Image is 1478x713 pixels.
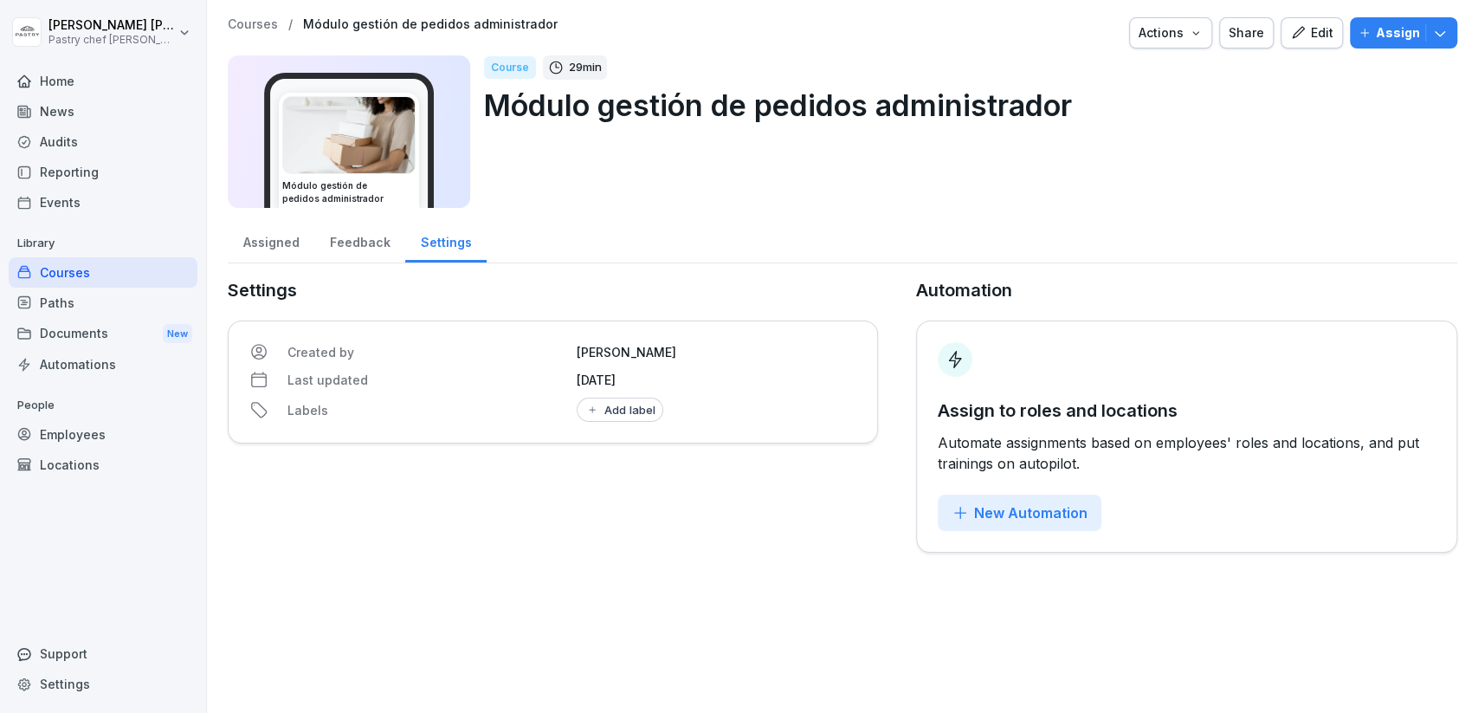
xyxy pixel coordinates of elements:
a: Events [9,187,197,217]
p: Módulo gestión de pedidos administrador [484,83,1443,127]
div: Course [484,56,536,79]
div: New [163,324,192,344]
a: Automations [9,349,197,379]
a: Audits [9,126,197,157]
div: Add label [585,403,655,417]
div: Support [9,638,197,669]
p: [PERSON_NAME] [PERSON_NAME] [48,18,175,33]
a: Courses [9,257,197,288]
button: Edit [1281,17,1343,49]
a: Locations [9,450,197,480]
div: Actions [1139,23,1203,42]
button: Share [1219,17,1274,49]
p: Pastry chef [PERSON_NAME] y Cocina gourmet [48,34,175,46]
p: [PERSON_NAME] [577,343,855,361]
p: Library [9,230,197,257]
a: Courses [228,17,278,32]
div: Edit [1290,23,1333,42]
img: iaen9j96uzhvjmkazu9yscya.png [283,97,415,173]
p: Last updated [287,371,566,389]
button: Add label [577,398,663,422]
div: Share [1229,23,1264,42]
a: Paths [9,288,197,318]
a: Employees [9,419,197,450]
p: Assign [1376,23,1420,42]
p: Automation [916,277,1012,303]
p: / [288,17,293,32]
p: Automate assignments based on employees' roles and locations, and put trainings on autopilot. [938,432,1436,474]
a: Settings [9,669,197,699]
a: Reporting [9,157,197,187]
p: Created by [287,343,566,361]
p: 29 min [569,59,602,76]
button: Assign [1350,17,1457,49]
p: [DATE] [577,371,855,389]
p: People [9,392,197,419]
a: Assigned [228,218,314,263]
a: Home [9,66,197,96]
a: Settings [405,218,487,263]
p: Assign to roles and locations [938,398,1436,424]
div: New Automation [952,503,1088,522]
a: Feedback [314,218,405,263]
div: Documents [9,318,197,350]
a: Módulo gestión de pedidos administrador [303,17,558,32]
h3: Módulo gestión de pedidos administrador [282,179,416,205]
button: Actions [1129,17,1212,49]
button: New Automation [938,495,1101,531]
p: Settings [228,277,878,303]
a: DocumentsNew [9,318,197,350]
a: News [9,96,197,126]
p: Labels [287,401,566,419]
